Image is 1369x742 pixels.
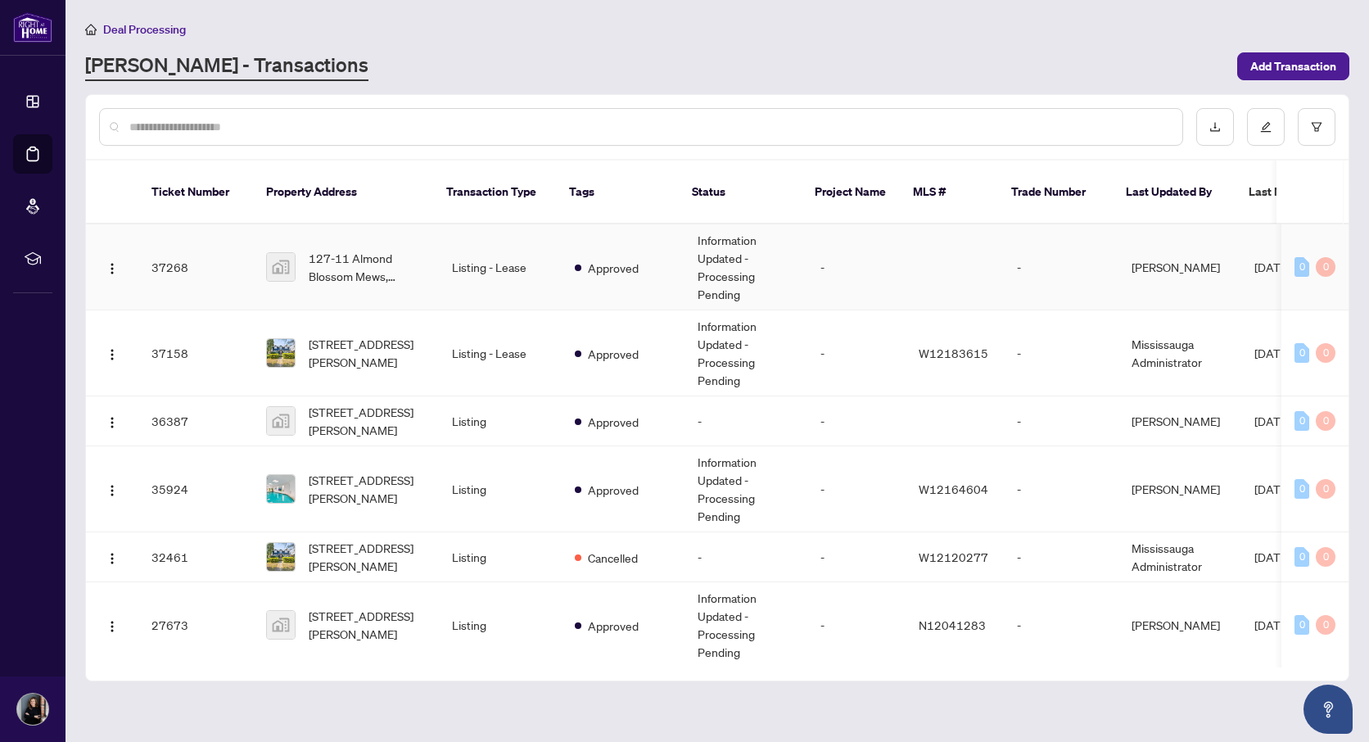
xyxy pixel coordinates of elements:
[1303,685,1353,734] button: Open asap
[919,550,988,564] span: W12120277
[802,161,900,224] th: Project Name
[807,396,906,446] td: -
[1316,343,1335,363] div: 0
[1311,121,1322,133] span: filter
[807,582,906,668] td: -
[439,310,562,396] td: Listing - Lease
[309,539,426,575] span: [STREET_ADDRESS][PERSON_NAME]
[106,620,119,633] img: Logo
[684,532,807,582] td: -
[1294,411,1309,431] div: 0
[85,52,368,81] a: [PERSON_NAME] - Transactions
[99,476,125,502] button: Logo
[138,310,253,396] td: 37158
[1118,532,1241,582] td: Mississauga Administrator
[17,694,48,725] img: Profile Icon
[138,224,253,310] td: 37268
[556,161,679,224] th: Tags
[138,396,253,446] td: 36387
[439,582,562,668] td: Listing
[138,582,253,668] td: 27673
[106,484,119,497] img: Logo
[684,446,807,532] td: Information Updated - Processing Pending
[267,407,295,435] img: thumbnail-img
[106,262,119,275] img: Logo
[1254,260,1290,274] span: [DATE]
[684,396,807,446] td: -
[433,161,556,224] th: Transaction Type
[1316,547,1335,567] div: 0
[1118,396,1241,446] td: [PERSON_NAME]
[588,481,639,499] span: Approved
[684,224,807,310] td: Information Updated - Processing Pending
[85,24,97,35] span: home
[439,224,562,310] td: Listing - Lease
[919,618,986,632] span: N12041283
[267,339,295,367] img: thumbnail-img
[1294,343,1309,363] div: 0
[99,254,125,280] button: Logo
[588,259,639,277] span: Approved
[99,340,125,366] button: Logo
[900,161,998,224] th: MLS #
[267,253,295,281] img: thumbnail-img
[1249,183,1349,201] span: Last Modified Date
[138,446,253,532] td: 35924
[1004,532,1118,582] td: -
[1294,257,1309,277] div: 0
[807,446,906,532] td: -
[1247,108,1285,146] button: edit
[1004,582,1118,668] td: -
[1316,615,1335,635] div: 0
[309,403,426,439] span: [STREET_ADDRESS][PERSON_NAME]
[1113,161,1236,224] th: Last Updated By
[1316,479,1335,499] div: 0
[1294,547,1309,567] div: 0
[919,346,988,360] span: W12183615
[807,224,906,310] td: -
[1237,52,1349,80] button: Add Transaction
[1118,224,1241,310] td: [PERSON_NAME]
[106,552,119,565] img: Logo
[1254,550,1290,564] span: [DATE]
[1254,618,1290,632] span: [DATE]
[1298,108,1335,146] button: filter
[588,617,639,635] span: Approved
[679,161,802,224] th: Status
[439,532,562,582] td: Listing
[309,249,426,285] span: 127-11 Almond Blossom Mews, [GEOGRAPHIC_DATA], [GEOGRAPHIC_DATA], [GEOGRAPHIC_DATA]
[439,396,562,446] td: Listing
[1196,108,1234,146] button: download
[267,543,295,571] img: thumbnail-img
[919,482,988,496] span: W12164604
[1004,310,1118,396] td: -
[1004,396,1118,446] td: -
[1254,346,1290,360] span: [DATE]
[1250,53,1336,79] span: Add Transaction
[439,446,562,532] td: Listing
[253,161,433,224] th: Property Address
[1118,310,1241,396] td: Mississauga Administrator
[309,335,426,371] span: [STREET_ADDRESS][PERSON_NAME]
[684,582,807,668] td: Information Updated - Processing Pending
[138,532,253,582] td: 32461
[998,161,1113,224] th: Trade Number
[1004,446,1118,532] td: -
[1254,482,1290,496] span: [DATE]
[138,161,253,224] th: Ticket Number
[99,612,125,638] button: Logo
[807,532,906,582] td: -
[106,416,119,429] img: Logo
[1260,121,1272,133] span: edit
[267,611,295,639] img: thumbnail-img
[807,310,906,396] td: -
[684,310,807,396] td: Information Updated - Processing Pending
[309,471,426,507] span: [STREET_ADDRESS][PERSON_NAME]
[13,12,52,43] img: logo
[1118,446,1241,532] td: [PERSON_NAME]
[588,345,639,363] span: Approved
[588,413,639,431] span: Approved
[1316,411,1335,431] div: 0
[99,544,125,570] button: Logo
[1209,121,1221,133] span: download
